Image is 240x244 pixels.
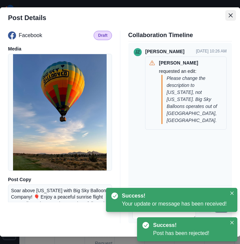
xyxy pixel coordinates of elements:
[8,45,112,52] p: Media
[19,31,42,39] p: Facebook
[13,54,107,171] img: qcfmgghayla0mpslzysc
[228,219,236,227] button: Close
[145,48,184,55] p: [PERSON_NAME]
[159,59,198,67] p: [PERSON_NAME]
[122,192,224,200] div: Success!
[128,31,232,40] p: Collaboration Timeline
[8,176,112,183] p: Post Copy
[166,75,221,124] p: Please change the description to [US_STATE], not [US_STATE]. Big Sky Balloons operates out of [GE...
[225,10,236,21] button: Close
[196,48,227,55] p: [DATE] 10:26 AM
[153,229,227,237] div: Post has been rejected!
[159,68,196,75] p: requested an edit:
[153,221,224,229] div: Success!
[122,200,227,208] div: Your update or message has been received!
[98,32,107,38] p: Draft
[228,189,236,197] button: Close
[135,47,140,57] div: Jesse Zerbe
